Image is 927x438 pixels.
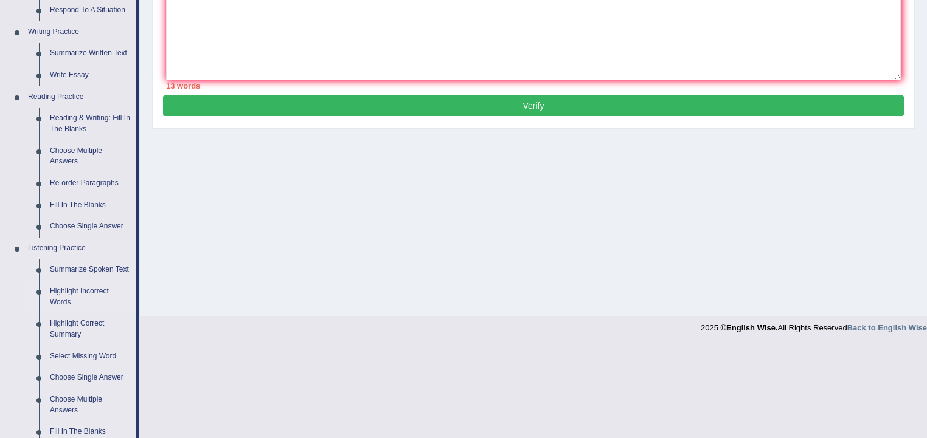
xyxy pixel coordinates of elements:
a: Reading Practice [23,86,136,108]
a: Listening Practice [23,238,136,259]
div: 2025 © All Rights Reserved [701,316,927,334]
a: Reading & Writing: Fill In The Blanks [44,108,136,140]
strong: English Wise. [726,323,777,332]
a: Highlight Correct Summary [44,313,136,345]
a: Summarize Spoken Text [44,259,136,281]
a: Highlight Incorrect Words [44,281,136,313]
a: Choose Single Answer [44,216,136,238]
a: Re-order Paragraphs [44,173,136,194]
a: Choose Multiple Answers [44,389,136,421]
a: Summarize Written Text [44,43,136,64]
a: Back to English Wise [847,323,927,332]
a: Choose Single Answer [44,367,136,389]
a: Writing Practice [23,21,136,43]
button: Verify [163,95,904,116]
a: Select Missing Word [44,346,136,368]
a: Fill In The Blanks [44,194,136,216]
div: 13 words [166,80,901,92]
a: Write Essay [44,64,136,86]
a: Choose Multiple Answers [44,140,136,173]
